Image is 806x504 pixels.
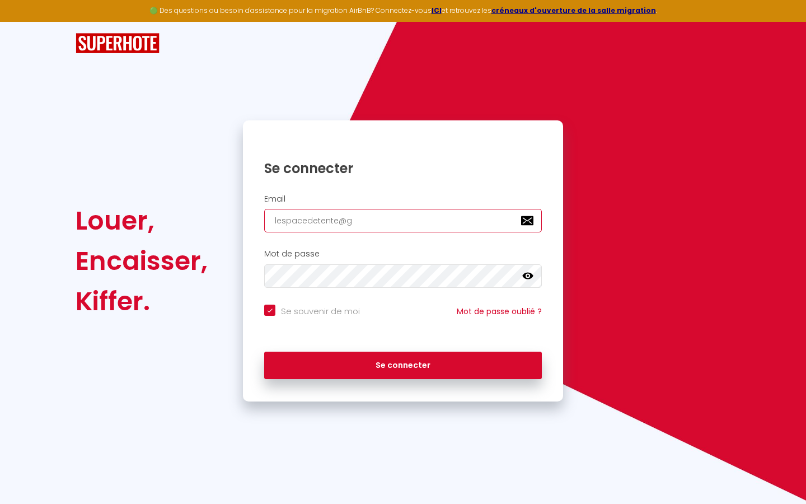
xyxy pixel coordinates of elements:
[76,241,208,281] div: Encaisser,
[264,160,542,177] h1: Se connecter
[264,194,542,204] h2: Email
[264,209,542,232] input: Ton Email
[76,200,208,241] div: Louer,
[264,352,542,380] button: Se connecter
[9,4,43,38] button: Ouvrir le widget de chat LiveChat
[457,306,542,317] a: Mot de passe oublié ?
[491,6,656,15] a: créneaux d'ouverture de la salle migration
[432,6,442,15] a: ICI
[76,281,208,321] div: Kiffer.
[264,249,542,259] h2: Mot de passe
[76,33,160,54] img: SuperHote logo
